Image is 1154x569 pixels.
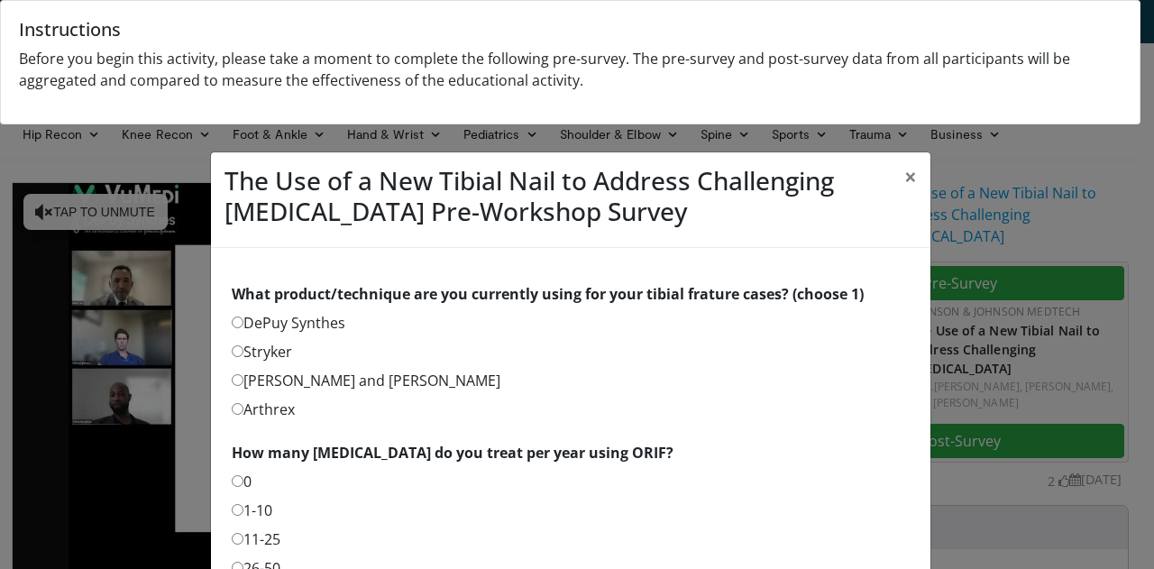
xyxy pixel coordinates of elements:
[232,504,243,516] input: 1-10
[232,399,295,420] label: Arthrex
[224,166,891,226] h3: The Use of a New Tibial Nail to Address Challenging [MEDICAL_DATA] Pre-Workshop Survey
[232,312,345,334] label: DePuy Synthes
[232,528,280,550] label: 11-25
[232,317,243,328] input: DePuy Synthes
[891,152,930,201] button: ×
[19,48,1122,91] p: Before you begin this activity, please take a moment to complete the following pre-survey. The pr...
[19,19,1122,41] h5: Instructions
[232,341,292,363] label: Stryker
[232,370,500,391] label: [PERSON_NAME] and [PERSON_NAME]
[232,500,272,521] label: 1-10
[232,533,243,545] input: 11-25
[232,284,864,304] strong: What product/technique are you currently using for your tibial frature cases? (choose 1)
[232,471,252,492] label: 0
[232,475,243,487] input: 0
[232,345,243,357] input: Stryker
[232,374,243,386] input: [PERSON_NAME] and [PERSON_NAME]
[232,443,673,463] strong: How many [MEDICAL_DATA] do you treat per year using ORIF?
[232,403,243,415] input: Arthrex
